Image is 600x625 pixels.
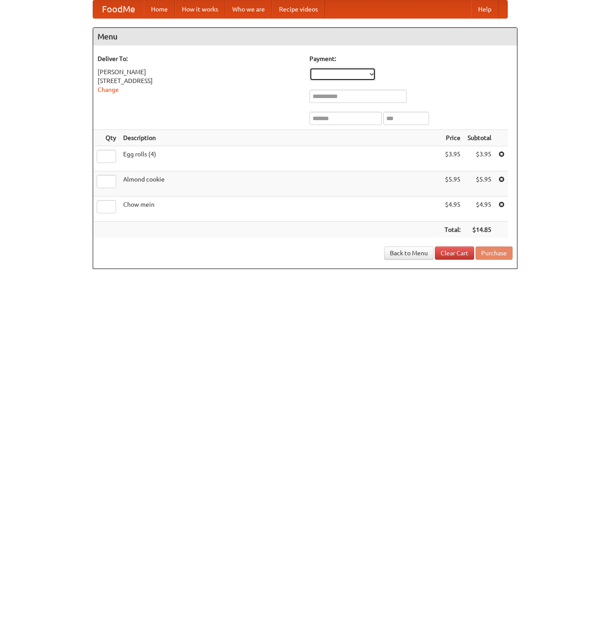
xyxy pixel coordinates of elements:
td: $3.95 [441,146,464,171]
a: Change [98,86,119,93]
td: $3.95 [464,146,495,171]
a: How it works [175,0,225,18]
td: $4.95 [464,197,495,222]
h5: Payment: [309,54,513,63]
a: FoodMe [93,0,144,18]
th: Price [441,130,464,146]
h4: Menu [93,28,517,45]
td: Almond cookie [120,171,441,197]
td: Chow mein [120,197,441,222]
a: Recipe videos [272,0,325,18]
a: Help [471,0,498,18]
a: Home [144,0,175,18]
td: Egg rolls (4) [120,146,441,171]
td: $5.95 [464,171,495,197]
th: Total: [441,222,464,238]
th: Qty [93,130,120,146]
td: $4.95 [441,197,464,222]
a: Back to Menu [384,246,434,260]
h5: Deliver To: [98,54,301,63]
button: Purchase [475,246,513,260]
th: Description [120,130,441,146]
th: Subtotal [464,130,495,146]
div: [STREET_ADDRESS] [98,76,301,85]
a: Clear Cart [435,246,474,260]
td: $5.95 [441,171,464,197]
a: Who we are [225,0,272,18]
div: [PERSON_NAME] [98,68,301,76]
th: $14.85 [464,222,495,238]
